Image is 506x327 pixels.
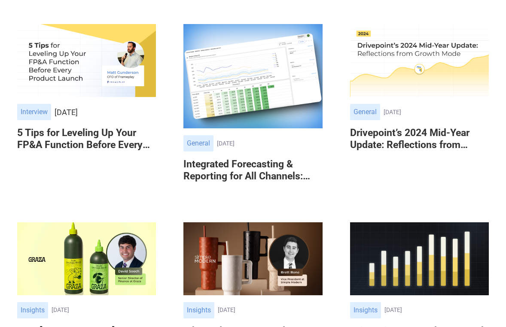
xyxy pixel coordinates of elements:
[218,306,322,314] div: [DATE]
[183,222,322,295] img: Why Early-Stage Brands Should Invest in Strategic Finance: An Expert Guide
[17,24,156,97] img: 5 Tips for Leveling Up Your FP&A Function Before Every Product Launch
[55,107,78,118] div: [DATE]
[217,140,322,147] div: [DATE]
[183,24,322,195] a: General[DATE]Integrated Forecasting & Reporting for All Channels: Your Guide to Drivepoint’s 2024...
[17,222,156,295] img: How Graza Became an Omnichannel Success Story: Follow Their Lead With These 5 Tips
[350,24,489,163] a: General[DATE]Drivepoint’s 2024 Mid-Year Update: Reflections from Growth Mode
[183,135,213,151] div: General
[350,222,489,295] img: Drivepoint EOY Update: A Look Back at 2023 (and a Sneak Peek at the AI-Driven Finance Future)
[17,302,48,318] div: Insights
[350,302,381,318] div: Insights
[52,306,156,314] div: [DATE]
[350,104,380,120] div: General
[183,158,322,182] h6: Integrated Forecasting & Reporting for All Channels: Your Guide to Drivepoint’s 2024 Releases
[183,24,322,128] img: Integrated Forecasting & Reporting for All Channels: Your Guide to Drivepoint’s 2024 Releases
[17,24,156,163] a: Interview[DATE]5 Tips for Leveling Up Your FP&A Function Before Every Product Launch
[17,127,156,151] h6: 5 Tips for Leveling Up Your FP&A Function Before Every Product Launch
[384,109,489,116] div: [DATE]
[350,24,489,97] img: Drivepoint’s 2024 Mid-Year Update: Reflections from Growth Mode
[183,302,214,318] div: Insights
[350,127,489,151] h6: Drivepoint’s 2024 Mid-Year Update: Reflections from Growth Mode
[17,104,51,120] div: Interview
[384,306,489,314] div: [DATE]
